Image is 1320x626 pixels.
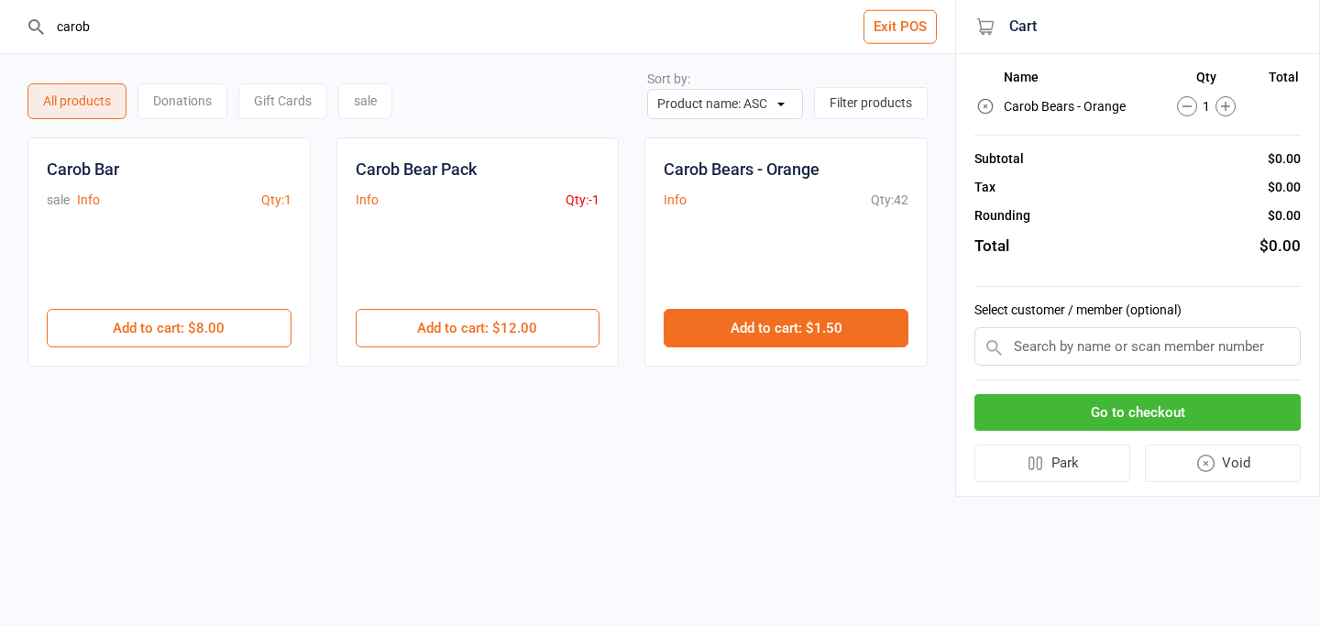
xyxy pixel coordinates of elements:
div: Qty: -1 [566,191,599,210]
div: Carob Bear Pack [356,157,477,181]
th: Name [1004,70,1157,92]
div: Total [974,235,1009,258]
div: 1 [1159,96,1256,116]
button: Add to cart: $8.00 [47,309,291,347]
div: Carob Bar [47,157,119,181]
input: Search by name or scan member number [974,327,1301,366]
td: Carob Bears - Orange [1004,93,1157,119]
button: Add to cart: $1.50 [664,309,908,347]
button: Add to cart: $12.00 [356,309,600,347]
button: Go to checkout [974,394,1301,432]
div: Donations [137,83,227,119]
div: Qty: 1 [261,191,291,210]
th: Qty [1159,70,1256,92]
div: $0.00 [1259,235,1301,258]
label: Select customer / member (optional) [974,301,1301,320]
button: Info [356,191,379,210]
div: sale [338,83,392,119]
button: Exit POS [863,10,937,44]
div: All products [27,83,126,119]
button: Info [664,191,687,210]
button: Park [974,445,1130,482]
div: Gift Cards [238,83,327,119]
div: Carob Bears - Orange [664,157,819,181]
button: Filter products [814,87,928,119]
label: Sort by: [647,71,690,86]
div: Tax [974,178,995,197]
div: sale [47,191,70,210]
div: $0.00 [1268,149,1301,169]
div: Rounding [974,206,1030,225]
div: Qty: 42 [871,191,908,210]
div: Subtotal [974,149,1024,169]
div: $0.00 [1268,206,1301,225]
button: Info [77,191,100,210]
button: Void [1145,445,1302,482]
div: $0.00 [1268,178,1301,197]
th: Total [1257,70,1299,92]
